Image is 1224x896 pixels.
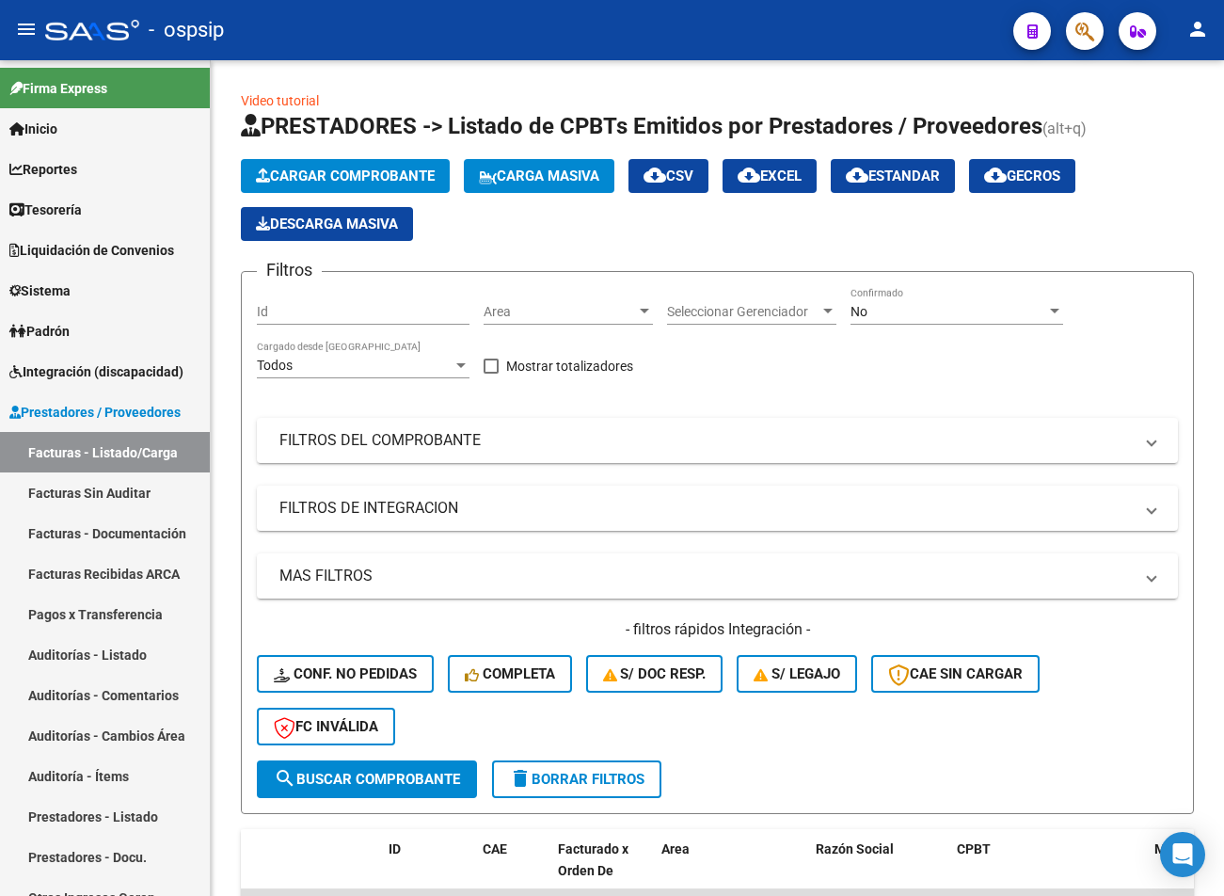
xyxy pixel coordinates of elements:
[846,164,868,186] mat-icon: cloud_download
[9,200,82,220] span: Tesorería
[888,665,1023,682] span: CAE SIN CARGAR
[628,159,708,193] button: CSV
[1042,120,1087,137] span: (alt+q)
[1186,18,1209,40] mat-icon: person
[257,708,395,745] button: FC Inválida
[274,718,378,735] span: FC Inválida
[644,164,666,186] mat-icon: cloud_download
[448,655,572,693] button: Completa
[257,257,322,283] h3: Filtros
[274,771,460,788] span: Buscar Comprobante
[9,78,107,99] span: Firma Express
[603,665,707,682] span: S/ Doc Resp.
[754,665,840,682] span: S/ legajo
[257,655,434,693] button: Conf. no pedidas
[241,207,413,241] app-download-masive: Descarga masiva de comprobantes (adjuntos)
[737,655,857,693] button: S/ legajo
[274,665,417,682] span: Conf. no pedidas
[9,240,174,261] span: Liquidación de Convenios
[816,841,894,856] span: Razón Social
[9,159,77,180] span: Reportes
[257,619,1178,640] h4: - filtros rápidos Integración -
[492,760,661,798] button: Borrar Filtros
[256,168,435,184] span: Cargar Comprobante
[738,168,802,184] span: EXCEL
[831,159,955,193] button: Estandar
[479,168,599,184] span: Carga Masiva
[389,841,401,856] span: ID
[241,93,319,108] a: Video tutorial
[9,361,183,382] span: Integración (discapacidad)
[738,164,760,186] mat-icon: cloud_download
[667,304,819,320] span: Seleccionar Gerenciador
[586,655,723,693] button: S/ Doc Resp.
[256,216,398,232] span: Descarga Masiva
[509,771,644,788] span: Borrar Filtros
[644,168,693,184] span: CSV
[241,159,450,193] button: Cargar Comprobante
[509,767,532,790] mat-icon: delete
[850,304,867,319] span: No
[9,280,71,301] span: Sistema
[257,486,1178,531] mat-expansion-panel-header: FILTROS DE INTEGRACION
[149,9,224,51] span: - ospsip
[1154,841,1193,856] span: Monto
[279,566,1133,586] mat-panel-title: MAS FILTROS
[15,18,38,40] mat-icon: menu
[723,159,817,193] button: EXCEL
[9,402,181,423] span: Prestadores / Proveedores
[1160,832,1205,877] div: Open Intercom Messenger
[257,418,1178,463] mat-expansion-panel-header: FILTROS DEL COMPROBANTE
[9,119,57,139] span: Inicio
[984,168,1060,184] span: Gecros
[257,760,477,798] button: Buscar Comprobante
[274,767,296,790] mat-icon: search
[483,841,507,856] span: CAE
[506,355,633,377] span: Mostrar totalizadores
[279,498,1133,519] mat-panel-title: FILTROS DE INTEGRACION
[464,159,614,193] button: Carga Masiva
[241,207,413,241] button: Descarga Masiva
[558,841,628,878] span: Facturado x Orden De
[969,159,1075,193] button: Gecros
[871,655,1040,693] button: CAE SIN CARGAR
[9,321,70,342] span: Padrón
[957,841,991,856] span: CPBT
[984,164,1007,186] mat-icon: cloud_download
[257,358,293,373] span: Todos
[241,113,1042,139] span: PRESTADORES -> Listado de CPBTs Emitidos por Prestadores / Proveedores
[257,553,1178,599] mat-expansion-panel-header: MAS FILTROS
[846,168,940,184] span: Estandar
[484,304,636,320] span: Area
[465,665,555,682] span: Completa
[279,430,1133,451] mat-panel-title: FILTROS DEL COMPROBANTE
[661,841,690,856] span: Area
